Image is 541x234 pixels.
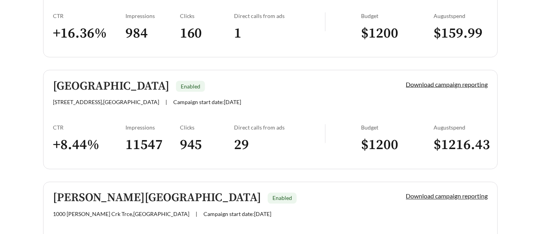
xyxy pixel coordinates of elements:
[434,137,488,154] h3: $ 1216.43
[173,99,241,106] span: Campaign start date: [DATE]
[203,211,271,218] span: Campaign start date: [DATE]
[125,13,180,19] div: Impressions
[196,211,197,218] span: |
[406,193,488,200] a: Download campaign reporting
[361,124,434,131] div: Budget
[53,124,125,131] div: CTR
[325,13,326,31] img: line
[434,13,488,19] div: August spend
[53,13,125,19] div: CTR
[434,124,488,131] div: August spend
[53,25,125,42] h3: + 16.36 %
[53,99,159,106] span: [STREET_ADDRESS] , [GEOGRAPHIC_DATA]
[434,25,488,42] h3: $ 159.99
[180,25,234,42] h3: 160
[125,137,180,154] h3: 11547
[361,25,434,42] h3: $ 1200
[125,25,180,42] h3: 984
[234,13,325,19] div: Direct calls from ads
[234,25,325,42] h3: 1
[181,83,200,90] span: Enabled
[53,80,169,93] h5: [GEOGRAPHIC_DATA]
[125,124,180,131] div: Impressions
[180,124,234,131] div: Clicks
[361,13,434,19] div: Budget
[325,124,326,143] img: line
[272,195,292,202] span: Enabled
[406,81,488,88] a: Download campaign reporting
[53,211,189,218] span: 1000 [PERSON_NAME] Crk Trce , [GEOGRAPHIC_DATA]
[53,192,261,205] h5: [PERSON_NAME][GEOGRAPHIC_DATA]
[234,124,325,131] div: Direct calls from ads
[234,137,325,154] h3: 29
[180,13,234,19] div: Clicks
[53,137,125,154] h3: + 8.44 %
[361,137,434,154] h3: $ 1200
[43,70,498,169] a: [GEOGRAPHIC_DATA]Enabled[STREET_ADDRESS],[GEOGRAPHIC_DATA]|Campaign start date:[DATE]Download cam...
[180,137,234,154] h3: 945
[165,99,167,106] span: |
